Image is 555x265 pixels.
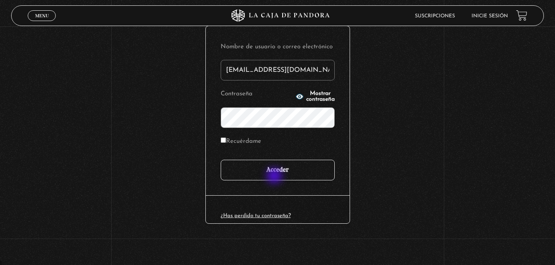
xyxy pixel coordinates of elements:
span: Cerrar [32,20,52,26]
span: Menu [35,13,49,18]
a: ¿Has perdido tu contraseña? [221,213,291,218]
label: Recuérdame [221,135,261,148]
a: Suscripciones [415,14,455,19]
a: View your shopping cart [516,10,527,21]
label: Nombre de usuario o correo electrónico [221,41,335,54]
label: Contraseña [221,88,293,101]
button: Mostrar contraseña [295,91,335,102]
input: Acceder [221,160,335,180]
input: Recuérdame [221,137,226,143]
span: Mostrar contraseña [306,91,335,102]
a: Inicie sesión [472,14,508,19]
